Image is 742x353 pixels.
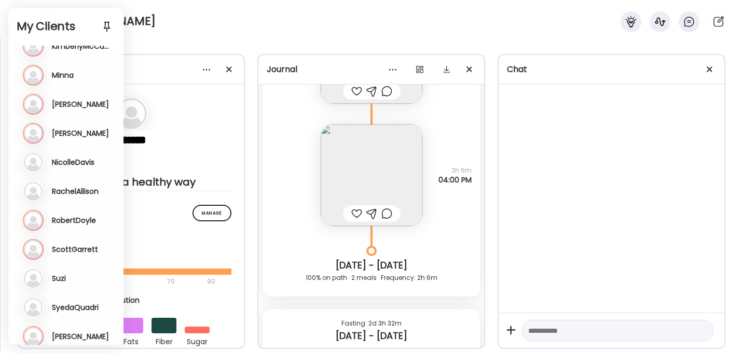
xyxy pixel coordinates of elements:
[152,333,176,348] div: fiber
[52,303,99,312] h3: SyedaQuadri
[31,252,231,264] div: 100%
[52,129,109,138] h3: [PERSON_NAME]
[267,63,476,76] div: Journal
[52,187,99,196] h3: RachelAllison
[271,330,472,342] div: [DATE] - [DATE]
[45,295,218,306] div: Macronutrient Distribution
[31,205,231,220] h2: Insights
[438,166,472,175] span: 2h 6m
[438,175,472,185] span: 04:00 PM
[31,176,231,188] div: Reduce weight in a healthy way
[271,317,472,330] div: Fasting: 2d 3h 32m
[321,124,422,226] img: images%2F0vTaWyIcA4UGvAp1oZK5yOxvVAX2%2F57pZf4km3VSAYqakcfKY%2Fza8Zcfj5tJBma2m8uvgb_240
[26,63,236,76] div: Profile
[52,100,109,109] h3: [PERSON_NAME]
[206,275,216,288] div: 90
[116,98,147,129] img: bg-avatar-default.svg
[52,274,66,283] h3: Suzi
[52,158,94,167] h3: NicolleDavis
[31,163,231,176] div: Goal is to
[52,216,96,225] h3: RobertDoyle
[31,237,231,248] div: On path meals
[52,70,74,80] h3: Minna
[52,245,98,254] h3: ScottGarrett
[52,41,110,51] h3: KimberlyMcCarthy
[271,259,472,272] div: [DATE] - [DATE]
[193,205,231,221] div: Manage
[271,272,472,284] div: 100% on path · 2 meals · Frequency: 2h 6m
[118,333,143,348] div: fats
[52,332,109,341] h3: [PERSON_NAME]
[17,19,115,34] h2: My Clients
[507,63,716,76] div: Chat
[185,333,210,348] div: sugar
